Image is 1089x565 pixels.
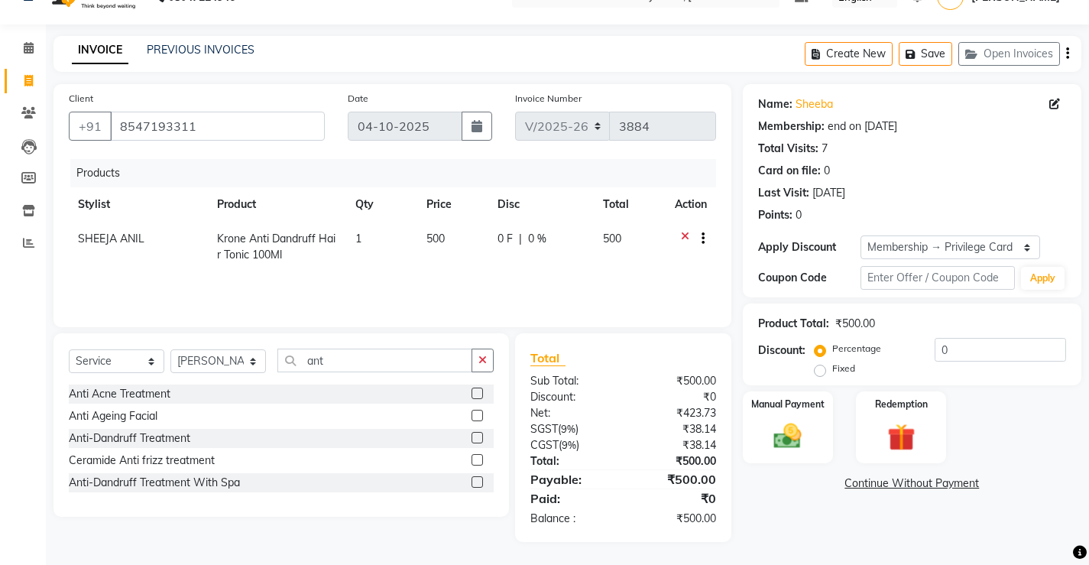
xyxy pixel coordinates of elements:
[519,405,623,421] div: Net:
[828,119,897,135] div: end on [DATE]
[758,119,825,135] div: Membership:
[594,187,666,222] th: Total
[875,398,928,411] label: Redemption
[417,187,489,222] th: Price
[69,112,112,141] button: +91
[69,408,157,424] div: Anti Ageing Facial
[758,316,829,332] div: Product Total:
[899,42,952,66] button: Save
[796,96,833,112] a: Sheeba
[758,343,805,359] div: Discount:
[530,350,566,366] span: Total
[147,43,254,57] a: PREVIOUS INVOICES
[562,439,576,451] span: 9%
[528,231,546,247] span: 0 %
[519,453,623,469] div: Total:
[70,159,728,187] div: Products
[835,316,875,332] div: ₹500.00
[69,92,93,106] label: Client
[758,96,792,112] div: Name:
[515,92,582,106] label: Invoice Number
[765,421,810,453] img: _cash.svg
[832,362,855,375] label: Fixed
[623,389,727,405] div: ₹0
[751,398,825,411] label: Manual Payment
[758,163,821,179] div: Card on file:
[758,185,809,201] div: Last Visit:
[623,453,727,469] div: ₹500.00
[519,470,623,489] div: Payable:
[623,421,727,437] div: ₹38.14
[623,470,727,489] div: ₹500.00
[796,207,802,223] div: 0
[758,141,818,157] div: Total Visits:
[758,239,861,255] div: Apply Discount
[519,389,623,405] div: Discount:
[623,489,727,508] div: ₹0
[561,423,575,435] span: 9%
[623,373,727,389] div: ₹500.00
[519,421,623,437] div: ( )
[69,430,190,446] div: Anti-Dandruff Treatment
[530,422,558,436] span: SGST
[78,232,144,245] span: SHEEJA ANIL
[355,232,361,245] span: 1
[758,207,792,223] div: Points:
[958,42,1060,66] button: Open Invoices
[623,511,727,527] div: ₹500.00
[69,475,240,491] div: Anti-Dandruff Treatment With Spa
[812,185,845,201] div: [DATE]
[488,187,593,222] th: Disc
[623,437,727,453] div: ₹38.14
[832,342,881,356] label: Percentage
[72,37,128,64] a: INVOICE
[217,232,335,261] span: Krone Anti Dandruff Hair Tonic 100Ml
[746,476,1078,492] a: Continue Without Payment
[519,373,623,389] div: Sub Total:
[348,92,368,106] label: Date
[805,42,893,66] button: Create New
[110,112,325,141] input: Search by Name/Mobile/Email/Code
[603,232,621,245] span: 500
[861,266,1015,290] input: Enter Offer / Coupon Code
[498,231,513,247] span: 0 F
[208,187,347,222] th: Product
[1021,267,1065,290] button: Apply
[277,349,472,372] input: Search or Scan
[666,187,716,222] th: Action
[623,405,727,421] div: ₹423.73
[346,187,416,222] th: Qty
[519,437,623,453] div: ( )
[879,421,924,455] img: _gift.svg
[519,231,522,247] span: |
[69,453,215,469] div: Ceramide Anti frizz treatment
[758,270,861,286] div: Coupon Code
[519,489,623,508] div: Paid:
[426,232,445,245] span: 500
[69,187,208,222] th: Stylist
[530,438,559,452] span: CGST
[69,386,170,402] div: Anti Acne Treatment
[519,511,623,527] div: Balance :
[822,141,828,157] div: 7
[824,163,830,179] div: 0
